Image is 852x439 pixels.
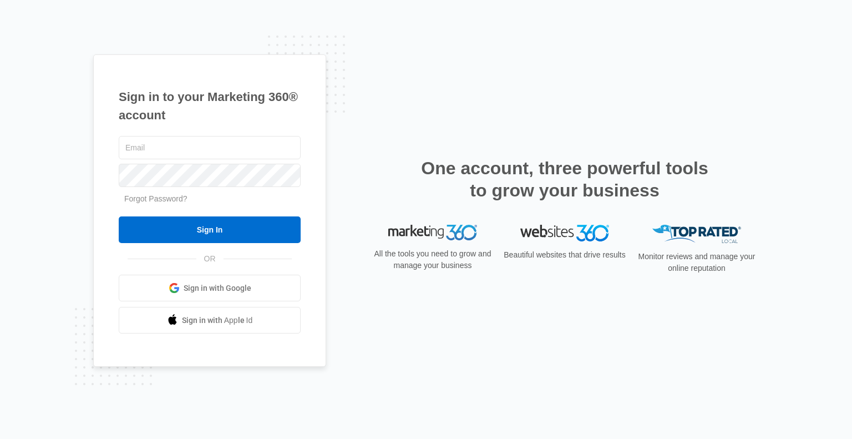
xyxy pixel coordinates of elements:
[388,225,477,240] img: Marketing 360
[119,136,301,159] input: Email
[520,225,609,241] img: Websites 360
[418,157,712,201] h2: One account, three powerful tools to grow your business
[652,225,741,243] img: Top Rated Local
[119,216,301,243] input: Sign In
[119,275,301,301] a: Sign in with Google
[184,282,251,294] span: Sign in with Google
[503,249,627,261] p: Beautiful websites that drive results
[119,88,301,124] h1: Sign in to your Marketing 360® account
[371,248,495,271] p: All the tools you need to grow and manage your business
[196,253,224,265] span: OR
[124,194,187,203] a: Forgot Password?
[119,307,301,334] a: Sign in with Apple Id
[182,315,253,326] span: Sign in with Apple Id
[635,251,759,274] p: Monitor reviews and manage your online reputation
